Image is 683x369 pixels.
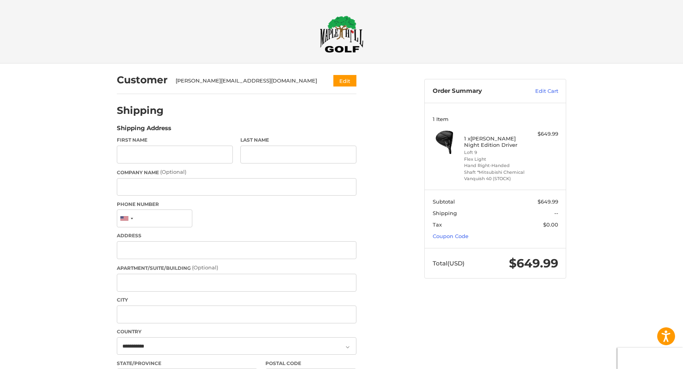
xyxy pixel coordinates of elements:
[117,328,356,335] label: Country
[538,198,558,205] span: $649.99
[433,116,558,122] h3: 1 Item
[527,130,558,138] div: $649.99
[464,135,525,148] h4: 1 x [PERSON_NAME] Night Edition Driver
[117,264,356,272] label: Apartment/Suite/Building
[117,210,135,227] div: United States: +1
[117,201,356,208] label: Phone Number
[554,210,558,216] span: --
[117,168,356,176] label: Company Name
[117,136,233,144] label: First Name
[117,296,356,304] label: City
[117,124,171,136] legend: Shipping Address
[464,149,525,156] li: Loft 9
[265,360,357,367] label: Postal Code
[433,233,468,239] a: Coupon Code
[464,169,525,182] li: Shaft *Mitsubishi Chemical Vanquish 40 (STOCK)
[320,15,364,53] img: Maple Hill Golf
[192,264,218,271] small: (Optional)
[240,136,356,144] label: Last Name
[433,210,457,216] span: Shipping
[543,221,558,228] span: $0.00
[433,259,464,267] span: Total (USD)
[117,360,257,367] label: State/Province
[160,169,186,175] small: (Optional)
[333,75,356,86] button: Edit
[433,198,455,205] span: Subtotal
[464,156,525,163] li: Flex Light
[509,256,558,271] span: $649.99
[117,104,164,117] h2: Shipping
[464,162,525,169] li: Hand Right-Handed
[117,74,168,86] h2: Customer
[617,348,683,369] iframe: Google Customer Reviews
[433,221,442,228] span: Tax
[518,87,558,95] a: Edit Cart
[433,87,518,95] h3: Order Summary
[117,232,356,239] label: Address
[176,77,318,85] div: [PERSON_NAME][EMAIL_ADDRESS][DOMAIN_NAME]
